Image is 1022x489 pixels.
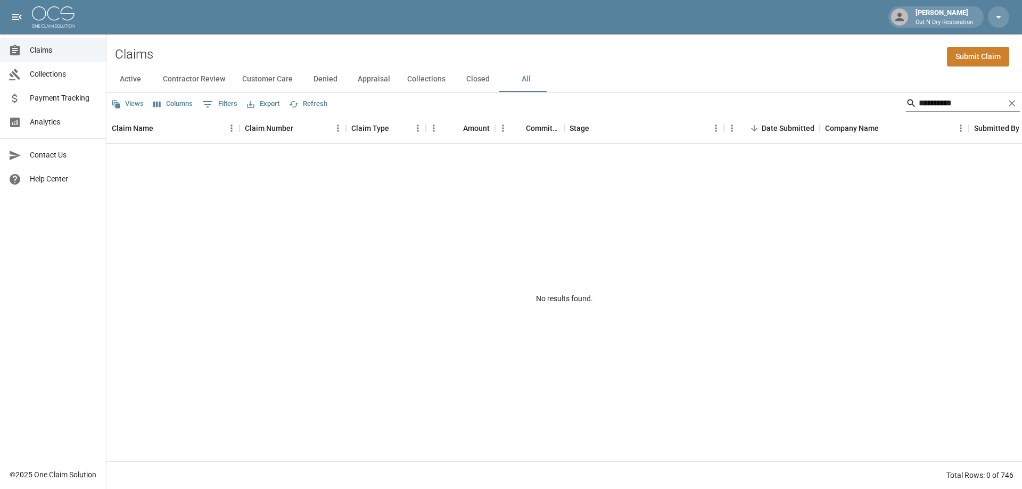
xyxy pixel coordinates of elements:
[200,96,240,113] button: Show filters
[502,67,550,92] button: All
[589,121,604,136] button: Sort
[30,173,97,185] span: Help Center
[495,120,511,136] button: Menu
[953,120,969,136] button: Menu
[399,67,454,92] button: Collections
[330,120,346,136] button: Menu
[30,69,97,80] span: Collections
[911,7,977,27] div: [PERSON_NAME]
[286,96,330,112] button: Refresh
[1004,95,1020,111] button: Clear
[115,47,153,62] h2: Claims
[511,121,526,136] button: Sort
[301,67,349,92] button: Denied
[708,120,724,136] button: Menu
[224,120,240,136] button: Menu
[293,121,308,136] button: Sort
[351,113,389,143] div: Claim Type
[106,113,240,143] div: Claim Name
[906,95,1020,114] div: Search
[389,121,404,136] button: Sort
[109,96,146,112] button: Views
[747,121,762,136] button: Sort
[30,150,97,161] span: Contact Us
[349,67,399,92] button: Appraisal
[454,67,502,92] button: Closed
[30,45,97,56] span: Claims
[820,113,969,143] div: Company Name
[570,113,589,143] div: Stage
[240,113,346,143] div: Claim Number
[106,144,1022,453] div: No results found.
[410,120,426,136] button: Menu
[463,113,490,143] div: Amount
[30,93,97,104] span: Payment Tracking
[426,120,442,136] button: Menu
[234,67,301,92] button: Customer Care
[724,113,820,143] div: Date Submitted
[346,113,426,143] div: Claim Type
[947,47,1009,67] a: Submit Claim
[974,113,1019,143] div: Submitted By
[916,18,973,27] p: Cut N Dry Restoration
[564,113,724,143] div: Stage
[151,96,195,112] button: Select columns
[946,470,1013,480] div: Total Rows: 0 of 746
[495,113,564,143] div: Committed Amount
[245,113,293,143] div: Claim Number
[153,121,168,136] button: Sort
[448,121,463,136] button: Sort
[112,113,153,143] div: Claim Name
[526,113,559,143] div: Committed Amount
[106,67,1022,92] div: dynamic tabs
[724,120,740,136] button: Menu
[154,67,234,92] button: Contractor Review
[426,113,495,143] div: Amount
[10,469,96,480] div: © 2025 One Claim Solution
[762,113,814,143] div: Date Submitted
[6,6,28,28] button: open drawer
[825,113,879,143] div: Company Name
[30,117,97,128] span: Analytics
[106,67,154,92] button: Active
[32,6,75,28] img: ocs-logo-white-transparent.png
[879,121,894,136] button: Sort
[244,96,282,112] button: Export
